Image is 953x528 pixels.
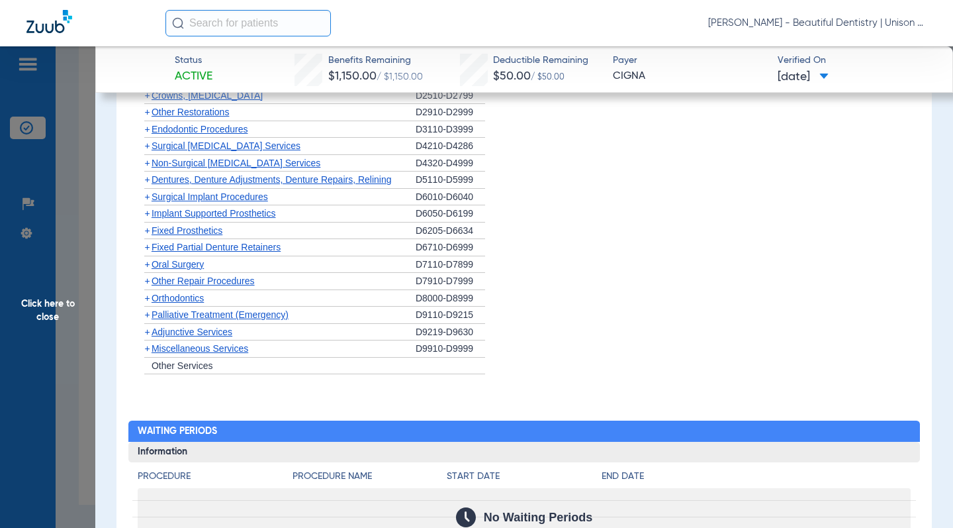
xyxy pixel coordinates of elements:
span: + [144,293,150,303]
img: Search Icon [172,17,184,29]
span: Endodontic Procedures [152,124,248,134]
span: + [144,140,150,151]
span: Benefits Remaining [328,54,423,68]
span: Other Services [152,360,213,371]
div: D6050-D6199 [416,205,485,223]
span: Non-Surgical [MEDICAL_DATA] Services [152,158,320,168]
h4: Start Date [447,470,602,484]
span: Status [175,54,212,68]
span: Fixed Partial Denture Retainers [152,242,281,252]
div: D2910-D2999 [416,104,485,121]
span: [DATE] [778,69,829,85]
span: CIGNA [613,68,766,85]
span: Payer [613,54,766,68]
span: + [144,242,150,252]
span: + [144,259,150,270]
span: / $50.00 [531,74,565,81]
span: Crowns, [MEDICAL_DATA] [152,90,263,101]
span: $1,150.00 [328,70,377,82]
span: + [144,343,150,354]
span: + [144,90,150,101]
span: Other Repair Procedures [152,276,255,286]
div: D6710-D6999 [416,239,485,256]
app-breakdown-title: End Date [602,470,911,488]
app-breakdown-title: Procedure [138,470,293,488]
input: Search for patients [165,10,331,36]
h4: Procedure Name [293,470,447,484]
span: $50.00 [493,70,531,82]
span: Dentures, Denture Adjustments, Denture Repairs, Relining [152,174,392,185]
div: D9219-D9630 [416,324,485,341]
span: + [144,158,150,168]
span: Implant Supported Prosthetics [152,208,276,219]
app-breakdown-title: Start Date [447,470,602,488]
span: + [144,225,150,236]
div: D6010-D6040 [416,189,485,206]
div: D7910-D7999 [416,273,485,290]
span: Oral Surgery [152,259,204,270]
iframe: Chat Widget [887,464,953,528]
span: + [144,327,150,337]
div: D4320-D4999 [416,155,485,172]
h4: End Date [602,470,911,484]
div: D8000-D8999 [416,290,485,307]
div: D4210-D4286 [416,138,485,155]
app-breakdown-title: Procedure Name [293,470,447,488]
span: Other Restorations [152,107,230,117]
span: Surgical Implant Procedures [152,191,268,202]
span: + [144,174,150,185]
div: D3110-D3999 [416,121,485,138]
div: D5110-D5999 [416,172,485,189]
div: D2510-D2799 [416,87,485,105]
span: Verified On [778,54,931,68]
img: Zuub Logo [26,10,72,33]
span: Fixed Prosthetics [152,225,222,236]
div: D7110-D7899 [416,256,485,274]
div: D9110-D9215 [416,307,485,324]
span: [PERSON_NAME] - Beautiful Dentistry | Unison Dental Group [708,17,927,30]
span: Adjunctive Services [152,327,232,337]
img: Calendar [456,507,476,527]
span: + [144,107,150,117]
div: D9910-D9999 [416,341,485,358]
span: + [144,276,150,286]
span: Miscellaneous Services [152,343,248,354]
h2: Waiting Periods [128,421,920,442]
span: + [144,191,150,202]
span: Active [175,68,212,85]
span: + [144,208,150,219]
span: No Waiting Periods [484,511,592,524]
h4: Procedure [138,470,293,484]
span: Surgical [MEDICAL_DATA] Services [152,140,300,151]
span: Palliative Treatment (Emergency) [152,309,289,320]
span: + [144,124,150,134]
div: D6205-D6634 [416,223,485,240]
span: Deductible Remaining [493,54,588,68]
span: Orthodontics [152,293,204,303]
h3: Information [128,442,920,463]
span: / $1,150.00 [377,72,423,81]
span: + [144,309,150,320]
